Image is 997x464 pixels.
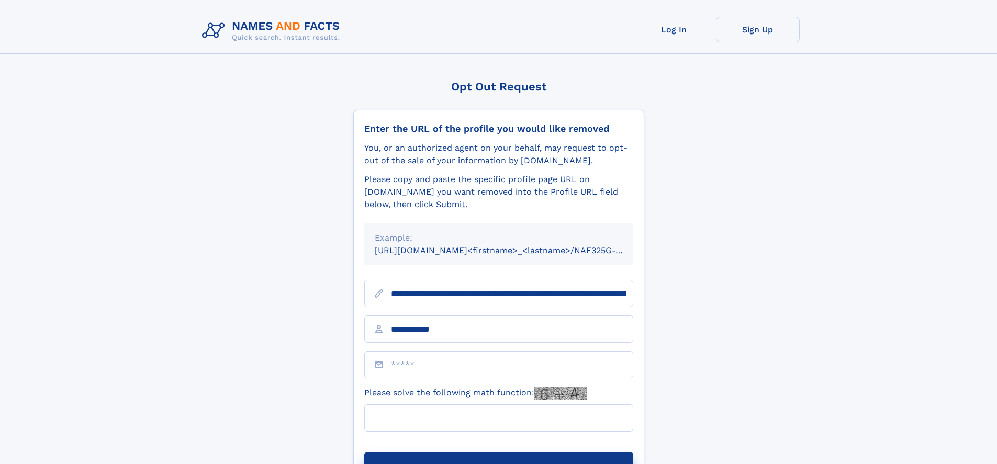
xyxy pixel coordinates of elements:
div: Please copy and paste the specific profile page URL on [DOMAIN_NAME] you want removed into the Pr... [364,173,633,211]
div: Enter the URL of the profile you would like removed [364,123,633,134]
div: Example: [375,232,623,244]
a: Log In [632,17,716,42]
small: [URL][DOMAIN_NAME]<firstname>_<lastname>/NAF325G-xxxxxxxx [375,245,653,255]
img: Logo Names and Facts [198,17,349,45]
label: Please solve the following math function: [364,387,587,400]
a: Sign Up [716,17,800,42]
div: Opt Out Request [353,80,644,93]
div: You, or an authorized agent on your behalf, may request to opt-out of the sale of your informatio... [364,142,633,167]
